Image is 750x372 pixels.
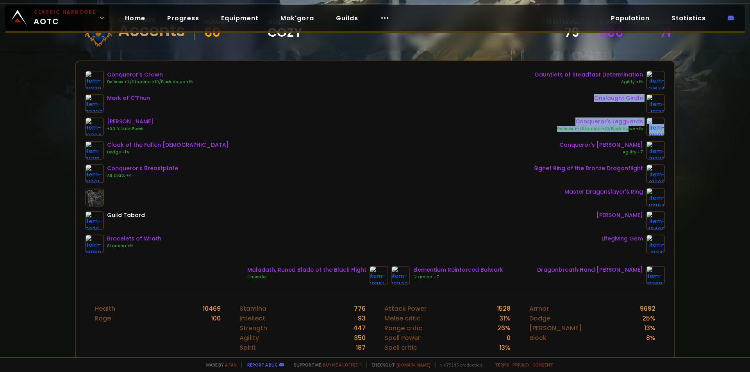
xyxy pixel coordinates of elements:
[646,188,665,206] img: item-19384
[85,71,104,89] img: item-21329
[413,266,503,274] div: Elementium Reinforced Bulwark
[665,10,712,26] a: Statistics
[85,164,104,183] img: item-21331
[225,362,237,368] a: a fan
[534,164,643,173] div: Signet Ring of the Bronze Dragonflight
[107,173,178,179] div: All Stats +4
[161,10,205,26] a: Progress
[107,79,193,85] div: Defense +7/Stamina +10/Block Value +15
[239,304,266,313] div: Stamina
[274,10,320,26] a: Mak'gora
[356,343,366,352] div: 187
[330,10,364,26] a: Guilds
[537,266,643,274] div: Dragonbreath Hand [PERSON_NAME]
[34,9,96,16] small: Classic Hardcore
[118,25,185,37] div: Accents
[596,211,643,219] div: [PERSON_NAME]
[211,313,221,323] div: 100
[594,94,643,102] div: Onslaught Girdle
[384,304,427,313] div: Attack Power
[598,27,623,38] a: 386
[5,5,109,31] a: Classic HardcoreAOTC
[396,362,430,368] a: [DOMAIN_NAME]
[435,362,482,368] span: v. d752d5 - production
[107,141,229,149] div: Cloak of the Fallen [DEMOGRAPHIC_DATA]
[557,126,643,132] div: Defense +7/Stamina +10/Block Value +15
[529,333,546,343] div: Block
[384,313,421,323] div: Melee critic
[384,343,417,352] div: Spell critic
[107,94,150,102] div: Mark of C'Thun
[564,188,643,196] div: Master Dragonslayer's Ring
[534,71,643,79] div: Gauntlets of Steadfast Determination
[512,362,529,368] a: Privacy
[358,313,366,323] div: 93
[646,141,665,160] img: item-21333
[239,343,256,352] div: Spirit
[354,333,366,343] div: 350
[215,10,265,26] a: Equipment
[107,117,154,126] div: [PERSON_NAME]
[239,323,267,333] div: Strength
[95,313,111,323] div: Rage
[85,211,104,230] img: item-5976
[107,164,178,173] div: Conqueror's Breastplate
[107,149,229,155] div: Dodge +1%
[203,304,221,313] div: 10469
[107,235,161,243] div: Bracelets of Wrath
[107,126,154,132] div: +30 Attack Power
[534,79,643,85] div: Agility +15
[640,304,655,313] div: 9692
[354,304,366,313] div: 776
[247,274,366,280] div: Crusader
[289,362,362,368] span: Support me,
[85,117,104,136] img: item-19394
[384,333,420,343] div: Spell Power
[85,94,104,113] img: item-22732
[646,117,665,136] img: item-21332
[268,17,302,38] div: guild
[34,9,96,27] span: AOTC
[366,362,430,368] span: Checkout
[557,117,643,126] div: Conqueror's Legguards
[247,266,366,274] div: Maladath, Runed Blade of the Black Flight
[268,27,302,38] span: Cozy
[353,323,366,333] div: 447
[107,211,145,219] div: Guild Tabard
[85,141,104,160] img: item-21710
[644,323,655,333] div: 13 %
[646,266,665,285] img: item-19368
[605,10,656,26] a: Population
[391,266,410,285] img: item-19349
[646,71,665,89] img: item-21674
[646,211,665,230] img: item-19406
[497,304,511,313] div: 1528
[247,362,278,368] a: Report a bug
[413,274,503,280] div: Stamina +7
[646,164,665,183] img: item-21200
[642,313,655,323] div: 25 %
[532,362,553,368] a: Consent
[239,313,265,323] div: Intellect
[499,313,511,323] div: 31 %
[239,333,259,343] div: Agility
[95,304,115,313] div: Health
[646,235,665,253] img: item-19341
[107,243,161,249] div: Stamina +9
[559,141,643,149] div: Conqueror's [PERSON_NAME]
[323,362,362,368] a: Buy me a coffee
[507,333,511,343] div: 0
[107,71,193,79] div: Conqueror's Crown
[497,323,511,333] div: 26 %
[119,10,152,26] a: Home
[529,313,550,323] div: Dodge
[202,362,237,368] span: Made by
[646,94,665,113] img: item-19137
[495,362,509,368] a: Terms
[370,266,388,285] img: item-19351
[529,304,549,313] div: Armor
[384,323,422,333] div: Range critic
[646,333,655,343] div: 8 %
[602,235,643,243] div: Lifegiving Gem
[85,235,104,253] img: item-16959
